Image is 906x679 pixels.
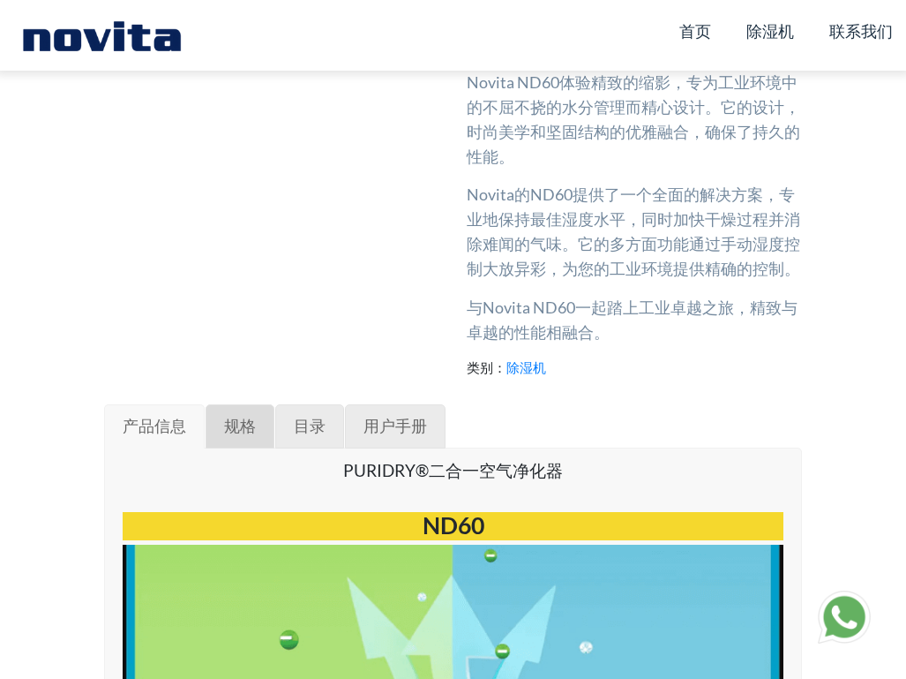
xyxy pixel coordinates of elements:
[467,359,546,375] span: 类别：
[467,295,802,344] p: 与Novita ND60一起踏上工业卓越之旅，精致与卓越的性能相融合。
[275,404,344,449] a: 目录
[13,18,191,53] img: 诺维塔
[206,404,274,449] a: 规格
[467,45,802,169] p: 介绍Novita ND60：工业湿度控制的杰作。使用Novita ND60体验精致的缩影，专为工业环境中的不屈不挠的水分管理而精心设计。它的设计，时尚美学和坚固结构的优雅融合，确保了持久的性能。
[363,416,427,435] span: 用户手册
[224,416,256,435] span: 规格
[104,404,205,449] a: 产品信息
[679,14,711,48] a: 首页
[423,511,484,539] strong: ND60
[506,359,546,375] a: 除湿机
[746,14,794,48] a: 除湿机
[123,416,186,435] span: 产品信息
[294,416,326,435] span: 目录
[345,404,446,449] a: 用户手册
[829,14,893,48] a: 联系我们
[343,460,563,480] span: PURIDRY®二合一空气净化器
[467,182,802,281] p: Novita的ND60提供了一个全面的解决方案，专业地保持最佳湿度水平，同时加快干燥过程并消除难闻的气味。它的多方面功能通过手动湿度控制大放异彩，为您的工业环境提供精确的控制。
